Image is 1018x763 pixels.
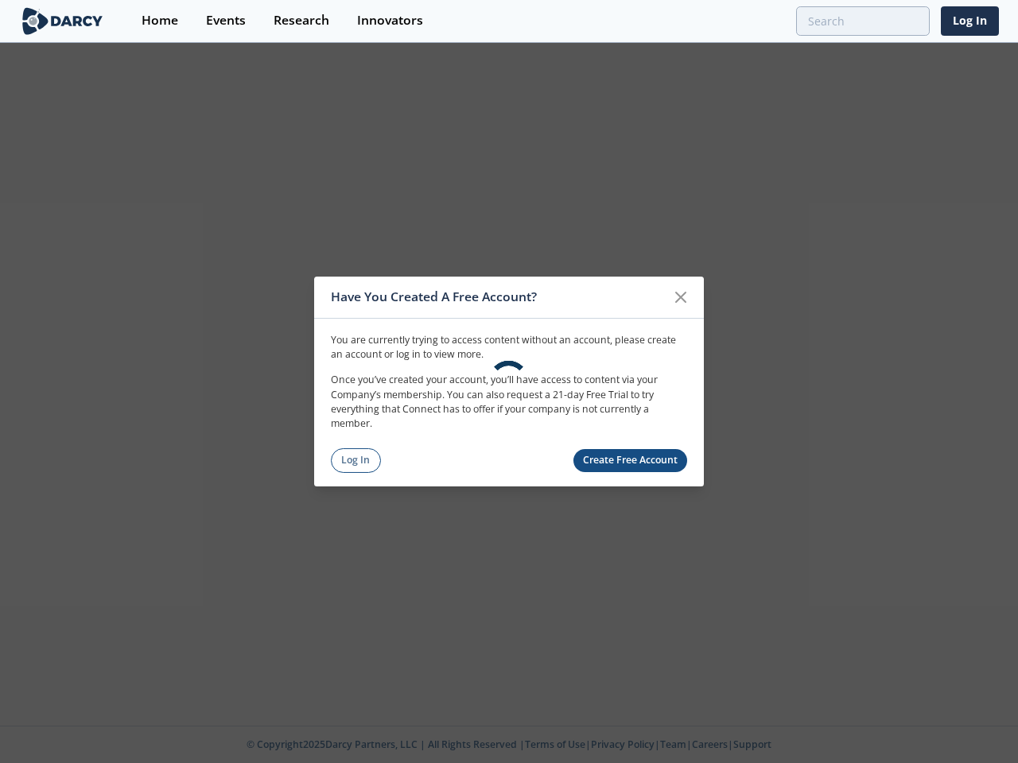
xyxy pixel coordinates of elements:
input: Advanced Search [796,6,930,36]
a: Log In [331,448,381,473]
div: Innovators [357,14,423,27]
div: Home [142,14,178,27]
p: Once you’ve created your account, you’ll have access to content via your Company’s membership. Yo... [331,373,687,432]
a: Log In [941,6,999,36]
div: Research [274,14,329,27]
a: Create Free Account [573,449,688,472]
img: logo-wide.svg [19,7,106,35]
p: You are currently trying to access content without an account, please create an account or log in... [331,332,687,362]
div: Have You Created A Free Account? [331,282,666,312]
div: Events [206,14,246,27]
